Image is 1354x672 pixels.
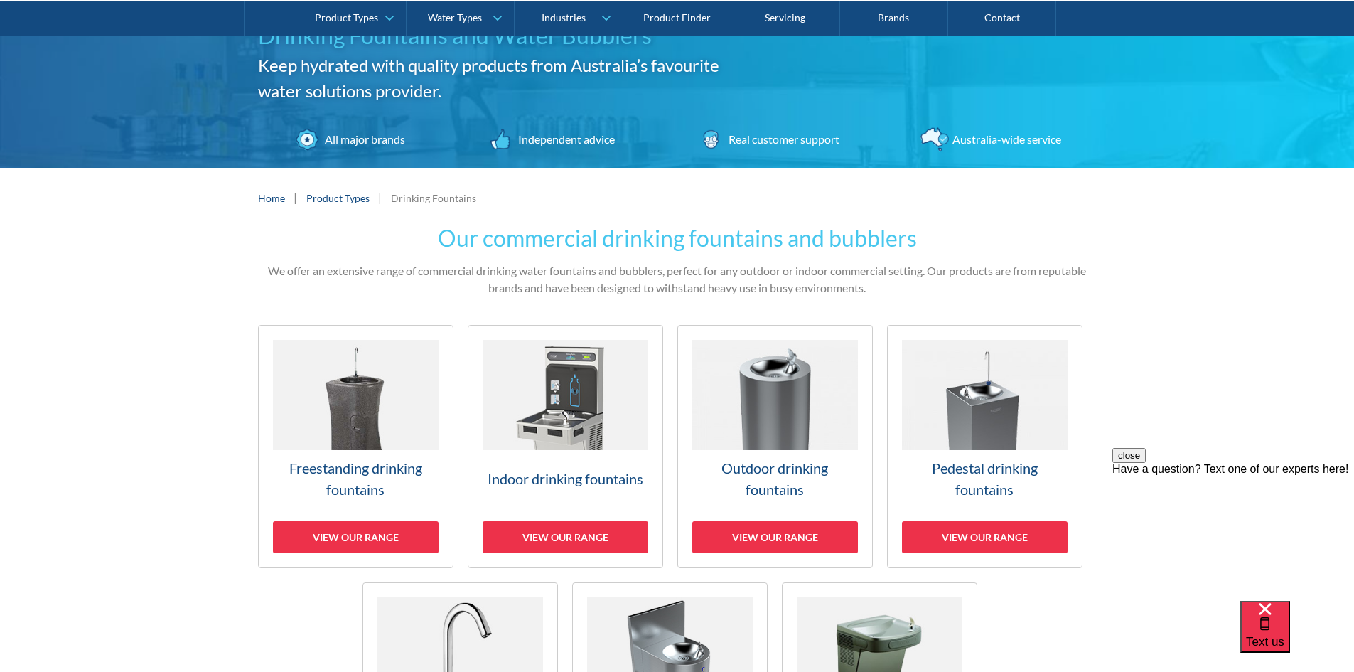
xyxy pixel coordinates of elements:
[428,11,482,23] div: Water Types
[315,11,378,23] div: Product Types
[1112,448,1354,619] iframe: podium webchat widget prompt
[391,191,476,206] div: Drinking Fountains
[321,131,405,148] div: All major brands
[483,468,648,489] h3: Indoor drinking fountains
[692,521,858,553] div: View our range
[292,189,299,206] div: |
[542,11,586,23] div: Industries
[483,521,648,553] div: View our range
[306,191,370,206] a: Product Types
[515,131,615,148] div: Independent advice
[677,325,873,568] a: Outdoor drinking fountainsView our range
[377,189,384,206] div: |
[902,457,1068,500] h3: Pedestal drinking fountains
[692,457,858,500] h3: Outdoor drinking fountains
[258,191,285,206] a: Home
[949,131,1061,148] div: Australia-wide service
[258,221,1097,255] h2: Our commercial drinking fountains and bubblers
[725,131,839,148] div: Real customer support
[1240,601,1354,672] iframe: podium webchat widget bubble
[258,262,1097,297] p: We offer an extensive range of commercial drinking water fountains and bubblers, perfect for any ...
[273,521,439,553] div: View our range
[258,325,453,568] a: Freestanding drinking fountainsView our range
[258,53,741,104] h2: Keep hydrated with quality products from Australia’s favourite water solutions provider.
[887,325,1082,568] a: Pedestal drinking fountainsView our range
[273,457,439,500] h3: Freestanding drinking fountains
[468,325,663,568] a: Indoor drinking fountainsView our range
[902,521,1068,553] div: View our range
